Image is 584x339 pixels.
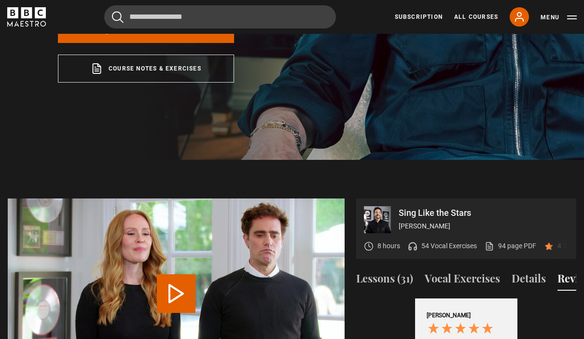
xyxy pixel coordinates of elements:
[425,270,500,291] button: Vocal Exercises
[512,270,546,291] button: Details
[112,11,124,23] button: Submit the search query
[104,5,336,28] input: Search
[485,241,536,251] a: 94 page PDF
[399,221,569,231] p: [PERSON_NAME]
[356,270,413,291] button: Lessons (31)
[7,7,46,27] svg: BBC Maestro
[58,55,234,83] a: Course notes & exercises
[541,13,577,22] button: Toggle navigation
[395,13,443,21] a: Subscription
[377,241,400,251] p: 8 hours
[399,209,569,217] p: Sing Like the Stars
[427,322,497,338] div: 5 Stars
[421,241,477,251] p: 54 Vocal Exercises
[427,311,471,320] div: [PERSON_NAME]
[454,13,498,21] a: All Courses
[157,274,195,313] button: Play Lesson How to cool down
